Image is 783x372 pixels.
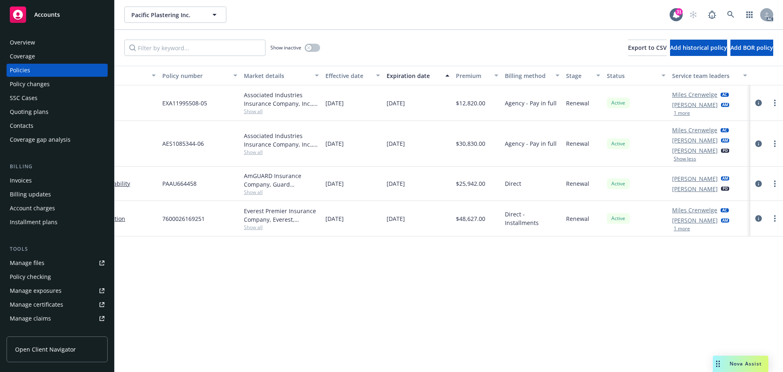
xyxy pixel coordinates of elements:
a: more [770,179,780,189]
a: Manage BORs [7,326,108,339]
div: Overview [10,36,35,49]
div: AmGUARD Insurance Company, Guard (Berkshire Hathaway) [244,172,319,189]
span: Show all [244,189,319,196]
button: Premium [453,66,502,85]
button: Add BOR policy [730,40,773,56]
div: Associated Industries Insurance Company, Inc., AmTrust Financial Services, RT Specialty Insurance... [244,91,319,108]
a: Policies [7,64,108,77]
div: Installment plans [10,216,58,229]
a: Coverage gap analysis [7,133,108,146]
a: circleInformation [754,139,763,149]
a: Manage claims [7,312,108,325]
span: Add BOR policy [730,44,773,51]
span: Agency - Pay in full [505,99,557,107]
a: more [770,214,780,223]
span: [DATE] [325,179,344,188]
a: Miles Crenwelge [672,90,717,99]
span: 7600026169251 [162,214,205,223]
span: Renewal [566,179,589,188]
button: Service team leaders [669,66,750,85]
div: Billing [7,163,108,171]
a: Start snowing [685,7,701,23]
div: Manage certificates [10,298,63,311]
div: Premium [456,71,489,80]
span: [DATE] [387,139,405,148]
div: Coverage gap analysis [10,133,71,146]
span: [DATE] [387,99,405,107]
a: Account charges [7,202,108,215]
span: Renewal [566,99,589,107]
button: Policy number [159,66,241,85]
a: SSC Cases [7,91,108,105]
span: Active [610,99,626,107]
a: [PERSON_NAME] [672,174,718,183]
div: Policy changes [10,78,50,91]
span: $48,627.00 [456,214,485,223]
a: Manage files [7,256,108,270]
span: Show all [244,108,319,115]
div: Policy number [162,71,228,80]
span: [DATE] [387,179,405,188]
button: Nova Assist [713,356,768,372]
span: $30,830.00 [456,139,485,148]
div: Account charges [10,202,55,215]
button: Export to CSV [628,40,667,56]
span: Show inactive [270,44,301,51]
div: Manage files [10,256,44,270]
a: Billing updates [7,188,108,201]
a: Policy checking [7,270,108,283]
a: Policy changes [7,78,108,91]
div: Invoices [10,174,32,187]
span: Export to CSV [628,44,667,51]
a: Report a Bug [704,7,720,23]
a: Switch app [741,7,758,23]
div: 31 [675,8,683,16]
div: Status [607,71,657,80]
span: Renewal [566,139,589,148]
a: Miles Crenwelge [672,126,717,134]
a: Manage certificates [7,298,108,311]
button: Effective date [322,66,383,85]
div: Quoting plans [10,105,49,118]
a: Miles Crenwelge [672,206,717,214]
a: [PERSON_NAME] [672,216,718,225]
span: Active [610,180,626,187]
span: Active [610,215,626,222]
span: Add historical policy [670,44,727,51]
span: Agency - Pay in full [505,139,557,148]
span: [DATE] [325,214,344,223]
span: Direct - Installments [505,210,560,227]
span: $12,820.00 [456,99,485,107]
div: Contacts [10,119,33,132]
button: Show less [674,156,696,161]
span: Open Client Navigator [15,345,76,354]
div: Service team leaders [672,71,738,80]
span: Active [610,140,626,147]
span: [DATE] [325,99,344,107]
button: 1 more [674,111,690,116]
a: [PERSON_NAME] [672,146,718,155]
span: Show all [244,149,319,156]
div: Stage [566,71,591,80]
div: Everest Premier Insurance Company, Everest, Arrowhead General Insurance Agency, Inc. [244,207,319,224]
a: Installment plans [7,216,108,229]
a: Overview [7,36,108,49]
a: Accounts [7,3,108,26]
a: Manage exposures [7,284,108,297]
a: circleInformation [754,214,763,223]
div: Coverage [10,50,35,63]
button: Pacific Plastering Inc. [124,7,226,23]
a: Contacts [7,119,108,132]
a: Search [723,7,739,23]
a: more [770,139,780,149]
span: PAAU664458 [162,179,197,188]
span: Nova Assist [730,360,762,367]
a: Quoting plans [7,105,108,118]
a: Coverage [7,50,108,63]
span: [DATE] [387,214,405,223]
a: circleInformation [754,98,763,108]
a: [PERSON_NAME] [672,136,718,145]
div: Associated Industries Insurance Company, Inc., AmTrust Financial Services, RT Specialty Insurance... [244,131,319,149]
div: Manage BORs [10,326,48,339]
div: Manage claims [10,312,51,325]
